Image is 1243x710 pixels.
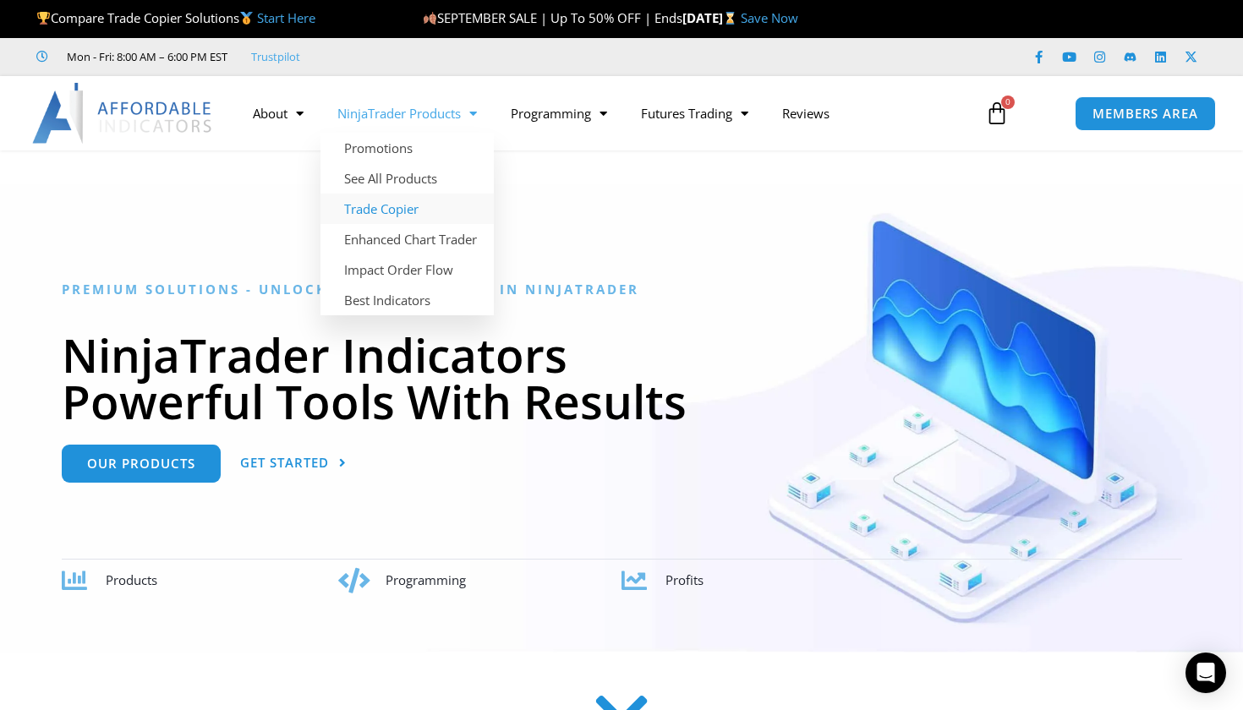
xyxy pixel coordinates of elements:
a: Enhanced Chart Trader [320,224,494,254]
img: ⌛ [724,12,736,25]
a: Best Indicators [320,285,494,315]
img: 🥇 [240,12,253,25]
a: Reviews [765,94,846,133]
a: Get Started [240,445,347,483]
a: See All Products [320,163,494,194]
a: Save Now [741,9,798,26]
span: Products [106,571,157,588]
img: LogoAI [32,83,214,144]
a: Trade Copier [320,194,494,224]
h6: Premium Solutions - Unlocking the Potential in NinjaTrader [62,281,1182,298]
span: Our Products [87,457,195,470]
span: SEPTEMBER SALE | Up To 50% OFF | Ends [423,9,682,26]
div: Open Intercom Messenger [1186,653,1226,693]
a: MEMBERS AREA [1075,96,1216,131]
a: Impact Order Flow [320,254,494,285]
span: 0 [1001,96,1015,109]
span: Profits [665,571,704,588]
a: About [236,94,320,133]
a: Trustpilot [251,46,300,67]
a: Promotions [320,133,494,163]
a: Start Here [257,9,315,26]
ul: NinjaTrader Products [320,133,494,315]
nav: Menu [236,94,970,133]
span: Get Started [240,456,329,469]
span: MEMBERS AREA [1092,107,1198,120]
a: Our Products [62,445,221,483]
span: Mon - Fri: 8:00 AM – 6:00 PM EST [63,46,227,67]
h1: NinjaTrader Indicators Powerful Tools With Results [62,331,1182,424]
strong: [DATE] [682,9,741,26]
a: Futures Trading [624,94,765,133]
a: Programming [494,94,624,133]
a: 0 [960,89,1034,138]
span: Programming [386,571,466,588]
img: 🍂 [424,12,436,25]
span: Compare Trade Copier Solutions [36,9,315,26]
a: NinjaTrader Products [320,94,494,133]
img: 🏆 [37,12,50,25]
